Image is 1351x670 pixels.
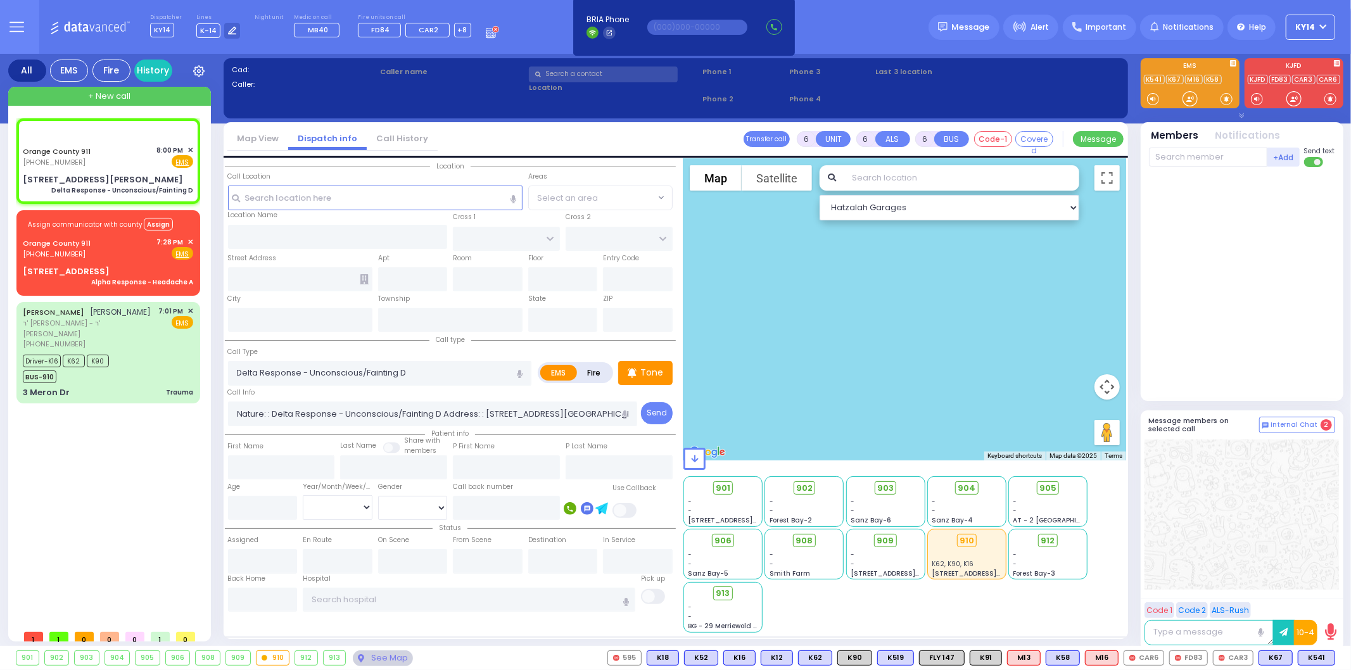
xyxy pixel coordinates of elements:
button: Internal Chat 2 [1259,417,1335,433]
span: 908 [796,534,813,547]
button: ALS [875,131,910,147]
button: 10-4 [1294,620,1317,645]
div: Alpha Response - Headache A [91,277,193,287]
div: 913 [324,651,346,665]
label: Night unit [255,14,283,22]
button: Code-1 [974,131,1012,147]
span: Assign communicator with county [28,128,143,137]
span: 906 [714,534,732,547]
span: Patient info [425,429,475,438]
label: Use Callback [612,483,656,493]
label: P Last Name [566,441,607,452]
a: Map View [227,132,288,144]
span: - [851,559,854,569]
label: Location Name [228,210,278,220]
span: Call type [429,335,471,344]
button: Notifications [1215,129,1281,143]
label: Room [453,253,472,263]
span: - [770,559,773,569]
span: [PHONE_NUMBER] [23,249,86,259]
span: 1 [49,632,68,642]
label: Call back number [453,482,513,492]
button: Code 2 [1176,602,1208,618]
button: Transfer call [744,131,790,147]
span: 0 [125,632,144,642]
span: Assign communicator with county [28,220,143,229]
label: In Service [603,535,635,545]
span: Help [1249,22,1266,33]
span: 903 [877,482,894,495]
a: History [134,60,172,82]
span: [STREET_ADDRESS][PERSON_NAME] [932,569,1051,578]
div: K58 [1046,650,1080,666]
label: Cross 1 [453,212,476,222]
div: BLS [1046,650,1080,666]
span: Status [433,523,467,533]
label: First Name [228,441,264,452]
span: 902 [796,482,813,495]
span: K90 [87,355,109,367]
label: En Route [303,535,332,545]
div: ALS [1085,650,1119,666]
label: Street Address [228,253,277,263]
span: +8 [458,25,467,35]
div: 906 [166,651,190,665]
span: [PHONE_NUMBER] [23,157,86,167]
span: 0 [75,632,94,642]
div: BLS [761,650,793,666]
span: - [770,506,773,515]
div: BLS [877,650,914,666]
img: red-radio-icon.svg [1219,655,1225,661]
span: 8:00 PM [157,146,184,155]
input: Search hospital [303,588,635,612]
span: members [404,446,436,455]
div: 909 [226,651,250,665]
div: 910 [257,651,289,665]
span: BRIA Phone [587,14,629,25]
div: 595 [607,650,642,666]
span: - [770,550,773,559]
span: - [932,506,936,515]
button: Covered [1015,131,1053,147]
label: Dispatcher [150,14,182,22]
a: M16 [1185,75,1203,84]
button: Code 1 [1145,602,1174,618]
span: - [932,496,936,506]
div: CAR3 [1213,650,1253,666]
input: (000)000-00000 [647,20,747,35]
span: [PERSON_NAME] [91,307,151,317]
span: Send text [1304,146,1335,156]
p: Tone [640,366,663,379]
a: KJFD [1248,75,1268,84]
div: 904 [105,651,130,665]
span: - [688,559,692,569]
div: BLS [1298,650,1335,666]
img: red-radio-icon.svg [1175,655,1181,661]
span: - [851,506,854,515]
span: Alert [1031,22,1049,33]
div: 902 [45,651,69,665]
div: CAR6 [1124,650,1164,666]
span: Smith Farm [770,569,810,578]
label: Cad: [232,65,376,75]
div: M16 [1085,650,1119,666]
span: ✕ [187,306,193,317]
u: EMS [176,250,189,259]
label: Floor [528,253,543,263]
label: Back Home [228,574,266,584]
label: Areas [528,172,547,182]
span: 7:01 PM [159,307,184,316]
span: Other building occupants [360,274,369,284]
u: EMS [176,158,189,167]
img: red-radio-icon.svg [613,655,619,661]
div: K18 [647,650,679,666]
label: From Scene [453,535,492,545]
span: Sanz Bay-5 [688,569,729,578]
span: 901 [716,482,730,495]
input: Search location here [228,186,523,210]
button: Drag Pegman onto the map to open Street View [1094,420,1120,445]
span: - [851,496,854,506]
button: +Add [1267,148,1300,167]
div: 910 [957,534,977,548]
label: Age [228,482,241,492]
